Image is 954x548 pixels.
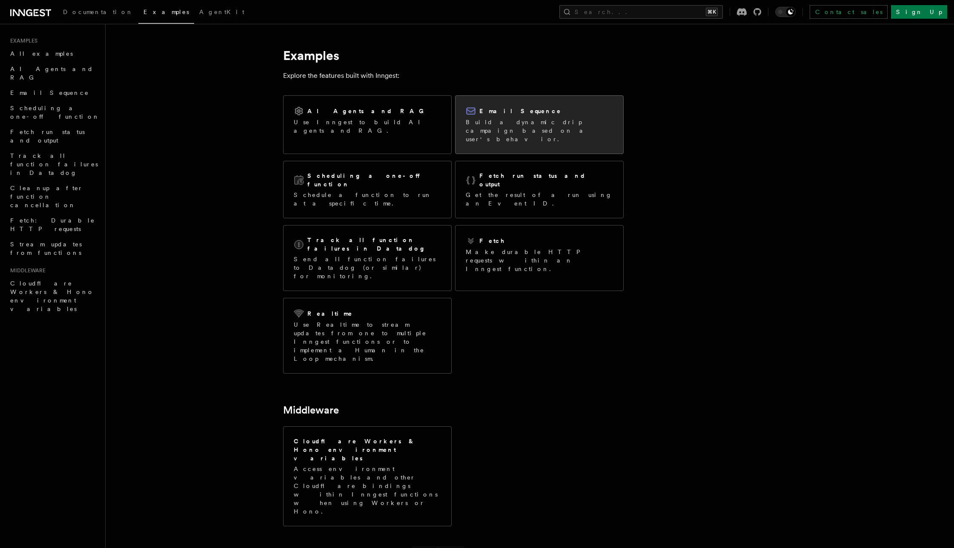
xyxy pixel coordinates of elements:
[138,3,194,24] a: Examples
[10,241,82,256] span: Stream updates from functions
[775,7,796,17] button: Toggle dark mode
[466,248,613,273] p: Make durable HTTP requests within an Inngest function.
[10,128,85,144] span: Fetch run status and output
[307,171,441,188] h2: Scheduling a one-off function
[10,105,100,120] span: Scheduling a one-off function
[294,255,441,280] p: Send all function failures to Datadog (or similar) for monitoring.
[10,185,83,208] span: Cleanup after function cancellation
[294,437,441,462] h2: Cloudflare Workers & Hono environment variables
[283,95,452,154] a: AI Agents and RAGUse Inngest to build AI agents and RAG.
[479,171,613,188] h2: Fetch run status and output
[559,5,723,19] button: Search...⌘K
[283,70,624,82] p: Explore the features built with Inngest:
[7,180,100,213] a: Cleanup after function cancellation
[63,9,133,15] span: Documentation
[7,37,37,44] span: Examples
[283,48,624,63] h1: Examples
[294,320,441,363] p: Use Realtime to stream updates from one to multiple Inngest functions or to implement a Human in ...
[10,50,73,57] span: All examples
[294,465,441,516] p: Access environment variables and other Cloudflare bindings within Inngest functions when using Wo...
[810,5,888,19] a: Contact sales
[706,8,718,16] kbd: ⌘K
[283,161,452,218] a: Scheduling a one-off functionSchedule a function to run at a specific time.
[7,61,100,85] a: AI Agents and RAG
[7,85,100,100] a: Email Sequence
[7,148,100,180] a: Track all function failures in Datadog
[283,404,339,416] a: Middleware
[455,161,624,218] a: Fetch run status and outputGet the result of a run using an Event ID.
[283,225,452,291] a: Track all function failures in DatadogSend all function failures to Datadog (or similar) for moni...
[466,118,613,143] p: Build a dynamic drip campaign based on a user's behavior.
[7,46,100,61] a: All examples
[10,89,89,96] span: Email Sequence
[7,276,100,317] a: Cloudflare Workers & Hono environment variables
[7,237,100,260] a: Stream updates from functions
[466,191,613,208] p: Get the result of a run using an Event ID.
[479,107,562,115] h2: Email Sequence
[10,66,93,81] span: AI Agents and RAG
[307,236,441,253] h2: Track all function failures in Datadog
[7,100,100,124] a: Scheduling a one-off function
[283,298,452,374] a: RealtimeUse Realtime to stream updates from one to multiple Inngest functions or to implement a H...
[307,309,353,318] h2: Realtime
[194,3,249,23] a: AgentKit
[455,95,624,154] a: Email SequenceBuild a dynamic drip campaign based on a user's behavior.
[307,107,428,115] h2: AI Agents and RAG
[7,213,100,237] a: Fetch: Durable HTTP requests
[10,152,98,176] span: Track all function failures in Datadog
[10,217,95,232] span: Fetch: Durable HTTP requests
[479,237,505,245] h2: Fetch
[283,426,452,526] a: Cloudflare Workers & Hono environment variablesAccess environment variables and other Cloudflare ...
[891,5,947,19] a: Sign Up
[455,225,624,291] a: FetchMake durable HTTP requests within an Inngest function.
[199,9,244,15] span: AgentKit
[7,267,46,274] span: Middleware
[7,124,100,148] a: Fetch run status and output
[143,9,189,15] span: Examples
[58,3,138,23] a: Documentation
[294,191,441,208] p: Schedule a function to run at a specific time.
[10,280,94,312] span: Cloudflare Workers & Hono environment variables
[294,118,441,135] p: Use Inngest to build AI agents and RAG.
